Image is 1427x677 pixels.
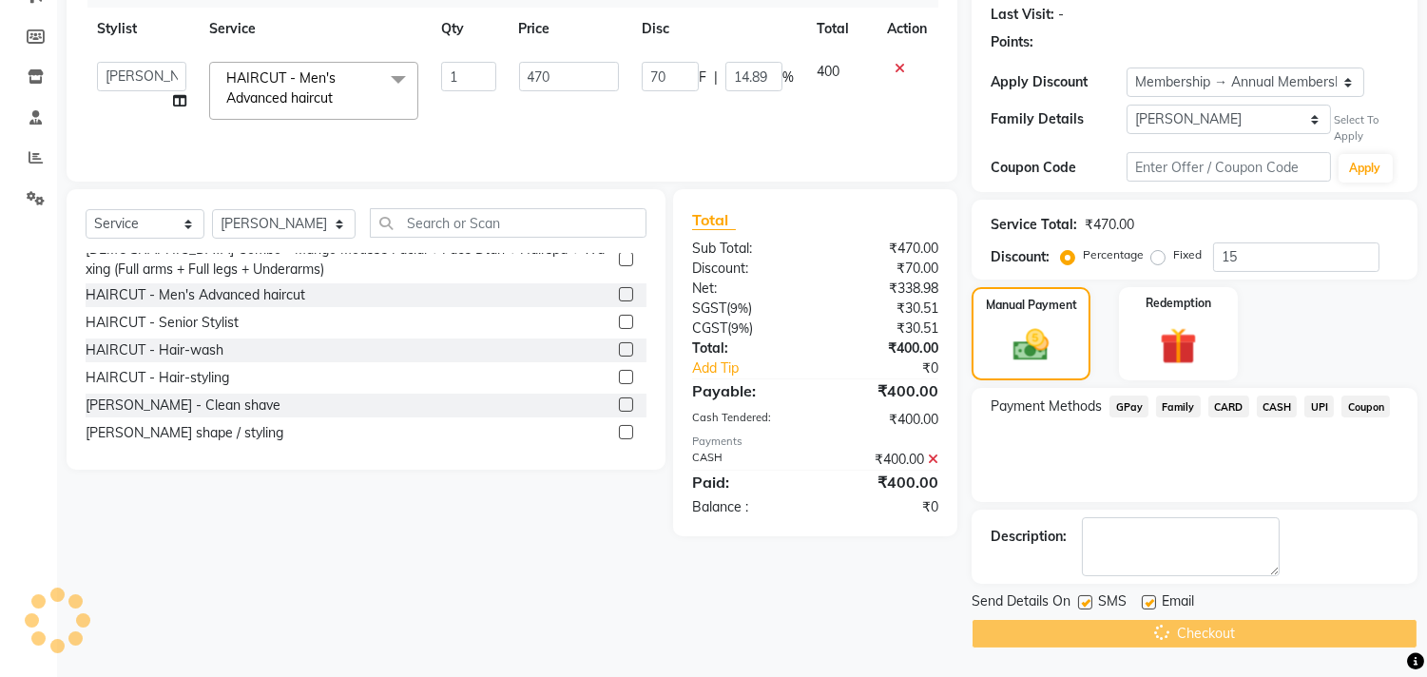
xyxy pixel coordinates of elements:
th: Price [508,8,630,50]
a: Add Tip [678,358,839,378]
span: 9% [731,320,749,336]
div: CASH [678,450,816,470]
th: Total [805,8,876,50]
th: Stylist [86,8,198,50]
button: Apply [1339,154,1393,183]
div: ₹0 [839,358,954,378]
span: | [714,68,718,87]
span: Coupon [1341,396,1390,417]
span: SGST [692,300,726,317]
span: CARD [1208,396,1249,417]
div: Last Visit: [991,5,1054,25]
span: CASH [1257,396,1298,417]
div: Apply Discount [991,72,1127,92]
div: Sub Total: [678,239,816,259]
label: Redemption [1146,295,1211,312]
div: ₹400.00 [816,471,954,493]
input: Search or Scan [370,208,646,238]
div: Family Details [991,109,1127,129]
img: _gift.svg [1148,323,1208,370]
div: [PERSON_NAME] - Clean shave [86,396,280,416]
div: ₹30.51 [816,299,954,319]
div: Net: [678,279,816,299]
img: _cash.svg [1002,325,1059,366]
a: x [333,89,341,106]
div: ₹400.00 [816,338,954,358]
span: Family [1156,396,1201,417]
div: ( ) [678,299,816,319]
div: [DEMOGRAPHIC_DATA] Combo - Mango Mousse Facial + Face Dtan + Hairspa + Waxing (Full arms + Full l... [86,240,611,280]
div: Description: [991,527,1067,547]
div: Discount: [678,259,816,279]
div: Discount: [991,247,1050,267]
span: Total [692,210,736,230]
div: ₹338.98 [816,279,954,299]
span: 400 [817,63,839,80]
div: Balance : [678,497,816,517]
span: CGST [692,319,727,337]
span: SMS [1098,591,1127,615]
div: ( ) [678,319,816,338]
div: HAIRCUT - Hair-styling [86,368,229,388]
div: ₹0 [816,497,954,517]
div: ₹70.00 [816,259,954,279]
div: Payments [692,434,938,450]
th: Qty [430,8,507,50]
div: Points: [991,32,1033,52]
span: UPI [1304,396,1334,417]
div: ₹400.00 [816,379,954,402]
span: % [782,68,794,87]
span: Payment Methods [991,397,1102,416]
span: GPay [1109,396,1148,417]
div: HAIRCUT - Hair-wash [86,340,223,360]
div: Cash Tendered: [678,410,816,430]
div: ₹400.00 [816,410,954,430]
th: Service [198,8,430,50]
div: Payable: [678,379,816,402]
div: Select To Apply [1335,112,1398,145]
div: HAIRCUT - Senior Stylist [86,313,239,333]
span: Email [1162,591,1194,615]
span: HAIRCUT - Men's Advanced haircut [226,69,336,106]
div: ₹30.51 [816,319,954,338]
th: Disc [630,8,805,50]
div: Total: [678,338,816,358]
div: - [1058,5,1064,25]
div: Paid: [678,471,816,493]
div: Coupon Code [991,158,1127,178]
div: HAIRCUT - Men's Advanced haircut [86,285,305,305]
label: Fixed [1173,246,1202,263]
div: Service Total: [991,215,1077,235]
div: [PERSON_NAME] shape / styling [86,423,283,443]
label: Manual Payment [986,297,1077,314]
th: Action [876,8,938,50]
div: ₹400.00 [816,450,954,470]
input: Enter Offer / Coupon Code [1127,152,1330,182]
div: ₹470.00 [816,239,954,259]
span: F [699,68,706,87]
span: 9% [730,300,748,316]
label: Percentage [1083,246,1144,263]
div: ₹470.00 [1085,215,1134,235]
span: Send Details On [972,591,1070,615]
